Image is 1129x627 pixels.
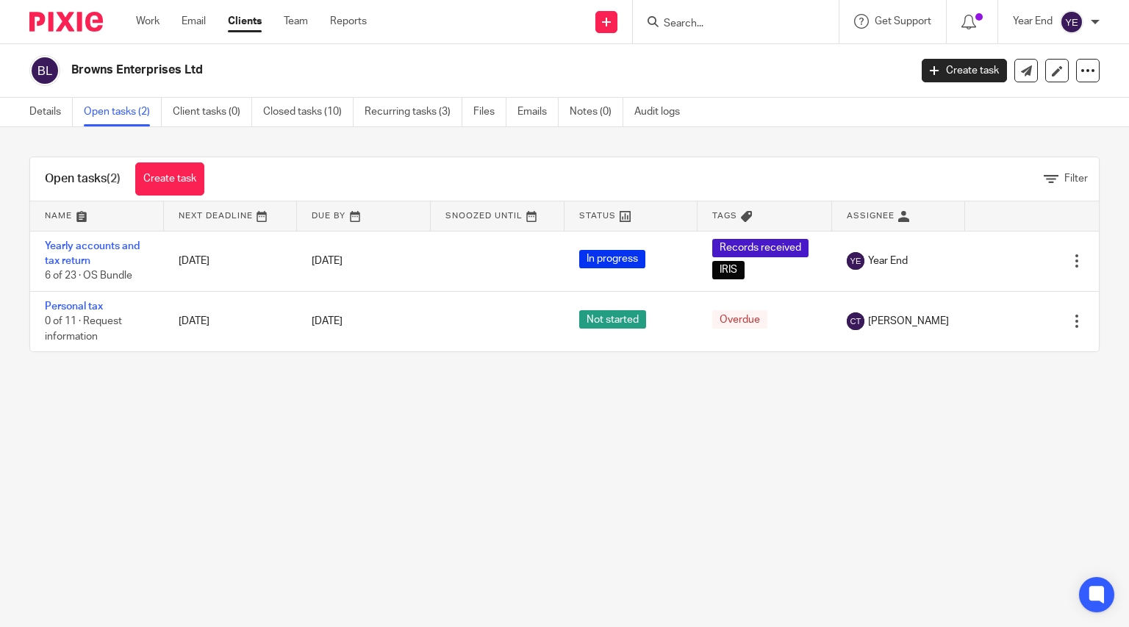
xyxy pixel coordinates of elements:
span: In progress [579,250,645,268]
h1: Open tasks [45,171,121,187]
a: Closed tasks (10) [263,98,354,126]
a: Notes (0) [570,98,623,126]
input: Search [662,18,795,31]
span: Tags [712,212,737,220]
a: Email [182,14,206,29]
img: svg%3E [847,252,864,270]
a: Personal tax [45,301,103,312]
p: Year End [1013,14,1053,29]
a: Clients [228,14,262,29]
a: Details [29,98,73,126]
a: Client tasks (0) [173,98,252,126]
img: svg%3E [847,312,864,330]
span: Not started [579,310,646,329]
span: Status [579,212,616,220]
span: [DATE] [312,256,343,266]
span: Year End [868,254,908,268]
a: Open tasks (2) [84,98,162,126]
a: Reports [330,14,367,29]
span: (2) [107,173,121,184]
span: 0 of 11 · Request information [45,316,122,342]
a: Audit logs [634,98,691,126]
span: Records received [712,239,809,257]
a: Recurring tasks (3) [365,98,462,126]
span: [PERSON_NAME] [868,314,949,329]
span: IRIS [712,261,745,279]
a: Emails [517,98,559,126]
span: 6 of 23 · OS Bundle [45,270,132,281]
h2: Browns Enterprises Ltd [71,62,734,78]
img: Pixie [29,12,103,32]
td: [DATE] [164,291,298,351]
a: Create task [135,162,204,196]
span: Get Support [875,16,931,26]
a: Yearly accounts and tax return [45,241,140,266]
span: Snoozed Until [445,212,523,220]
img: svg%3E [29,55,60,86]
span: Filter [1064,173,1088,184]
span: Overdue [712,310,767,329]
a: Create task [922,59,1007,82]
span: [DATE] [312,316,343,326]
a: Team [284,14,308,29]
td: [DATE] [164,231,298,291]
a: Work [136,14,160,29]
a: Files [473,98,506,126]
img: svg%3E [1060,10,1083,34]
